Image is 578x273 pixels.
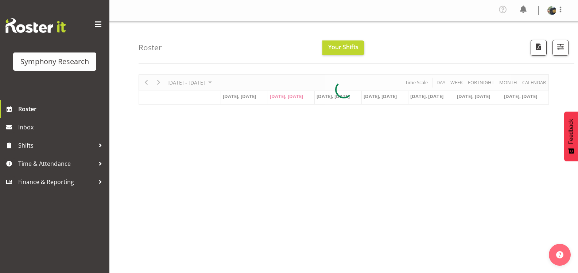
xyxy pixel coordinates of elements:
[564,112,578,161] button: Feedback - Show survey
[18,176,95,187] span: Finance & Reporting
[328,43,358,51] span: Your Shifts
[18,158,95,169] span: Time & Attendance
[18,122,106,133] span: Inbox
[556,251,563,258] img: help-xxl-2.png
[5,18,66,33] img: Rosterit website logo
[18,140,95,151] span: Shifts
[139,43,162,52] h4: Roster
[552,40,569,56] button: Filter Shifts
[531,40,547,56] button: Download a PDF of the roster according to the set date range.
[547,6,556,15] img: daniel-blaire539fa113fbfe09b833b57134f3ab6bf.png
[18,104,106,114] span: Roster
[568,119,574,144] span: Feedback
[20,56,89,67] div: Symphony Research
[322,40,364,55] button: Your Shifts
